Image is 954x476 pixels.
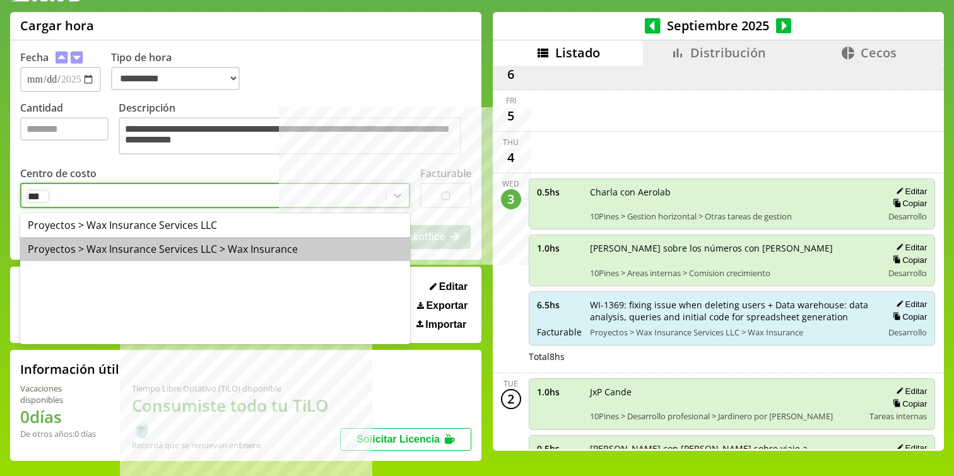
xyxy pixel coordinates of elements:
[537,242,581,254] span: 1.0 hs
[503,378,518,389] div: Tue
[892,443,927,453] button: Editar
[892,386,927,397] button: Editar
[537,299,581,311] span: 6.5 hs
[889,255,927,265] button: Copiar
[537,443,581,455] span: 0.5 hs
[356,434,440,444] span: Solicitar Licencia
[892,186,927,197] button: Editar
[888,211,927,222] span: Desarrollo
[590,267,874,279] span: 10Pines > Areas internas > Comision crecimiento
[132,439,340,451] div: Recordá que se renuevan en
[20,117,109,141] input: Cantidad
[889,311,927,322] button: Copiar
[892,242,927,253] button: Editar
[892,299,927,310] button: Editar
[888,267,927,279] span: Desarrollo
[501,148,521,168] div: 4
[20,361,119,378] h2: Información útil
[869,410,927,422] span: Tareas internas
[590,211,874,222] span: 10Pines > Gestion horizontal > Otras tareas de gestion
[20,237,410,261] div: Proyectos > Wax Insurance Services LLC > Wax Insurance
[20,166,97,180] label: Centro de costo
[888,327,927,338] span: Desarrollo
[132,394,340,439] h1: Consumiste todo tu TiLO 🍵
[555,44,600,61] span: Listado
[426,300,468,311] span: Exportar
[502,178,519,189] div: Wed
[590,443,867,467] span: [PERSON_NAME] con [PERSON_NAME] sobre viaje a [GEOGRAPHIC_DATA]
[590,242,874,254] span: [PERSON_NAME] sobre los números con [PERSON_NAME]
[506,95,516,106] div: Fri
[590,186,874,198] span: Charla con Aerolab
[501,64,521,84] div: 6
[537,386,581,398] span: 1.0 hs
[413,299,471,312] button: Exportar
[238,439,261,451] b: Enero
[439,281,468,293] span: Editar
[661,17,776,34] span: Septiembre 2025
[20,213,410,237] div: Proyectos > Wax Insurance Services LLC
[111,67,240,90] select: Tipo de hora
[20,101,119,158] label: Cantidad
[20,17,94,34] h1: Cargar hora
[590,327,874,338] span: Proyectos > Wax Insurance Services LLC > Wax Insurance
[20,383,102,405] div: Vacaciones disponibles
[889,198,927,209] button: Copiar
[861,44,897,61] span: Cecos
[425,319,466,330] span: Importar
[111,50,250,92] label: Tipo de hora
[132,383,340,394] div: Tiempo Libre Optativo (TiLO) disponible
[501,189,521,209] div: 3
[501,389,521,409] div: 2
[537,186,581,198] span: 0.5 hs
[119,117,461,154] textarea: Descripción
[889,398,927,409] button: Copiar
[590,410,861,422] span: 10Pines > Desarrollo profesional > Jardinero por [PERSON_NAME]
[119,101,471,158] label: Descripción
[529,351,936,363] div: Total 8 hs
[590,386,861,398] span: JxP Cande
[503,137,519,148] div: Thu
[537,326,581,338] span: Facturable
[590,299,874,323] span: WI-1369: fixing issue when deleting users + Data warehouse: data analysis, queries and initial co...
[20,405,102,428] h1: 0 días
[501,106,521,126] div: 5
[690,44,766,61] span: Distribución
[20,50,49,64] label: Fecha
[493,66,944,449] div: scrollable content
[426,281,471,293] button: Editar
[340,428,471,451] button: Solicitar Licencia
[20,428,102,439] div: De otros años: 0 días
[420,166,471,180] label: Facturable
